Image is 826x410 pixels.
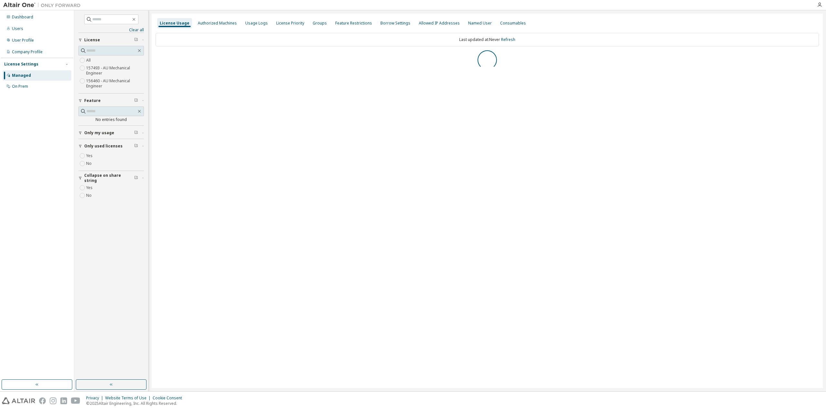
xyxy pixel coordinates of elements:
[78,171,144,185] button: Collapse on share string
[419,21,460,26] div: Allowed IP Addresses
[71,397,80,404] img: youtube.svg
[134,37,138,43] span: Clear filter
[86,401,186,406] p: © 2025 Altair Engineering, Inc. All Rights Reserved.
[12,73,31,78] div: Managed
[160,21,189,26] div: License Usage
[84,37,100,43] span: License
[245,21,268,26] div: Usage Logs
[12,38,34,43] div: User Profile
[105,395,153,401] div: Website Terms of Use
[86,56,92,64] label: All
[84,98,101,103] span: Feature
[501,37,515,42] a: Refresh
[156,33,819,46] div: Last updated at: Never
[4,62,38,67] div: License Settings
[86,184,94,192] label: Yes
[78,33,144,47] button: License
[12,15,33,20] div: Dashboard
[60,397,67,404] img: linkedin.svg
[78,126,144,140] button: Only my usage
[84,173,134,183] span: Collapse on share string
[2,397,35,404] img: altair_logo.svg
[86,160,93,167] label: No
[78,27,144,33] a: Clear all
[84,144,123,149] span: Only used licenses
[134,175,138,181] span: Clear filter
[380,21,410,26] div: Borrow Settings
[39,397,46,404] img: facebook.svg
[86,64,144,77] label: 157493 - AU Mechanical Engineer
[468,21,492,26] div: Named User
[313,21,327,26] div: Groups
[335,21,372,26] div: Feature Restrictions
[134,98,138,103] span: Clear filter
[12,84,28,89] div: On Prem
[134,130,138,135] span: Clear filter
[78,139,144,153] button: Only used licenses
[84,130,114,135] span: Only my usage
[198,21,237,26] div: Authorized Machines
[50,397,56,404] img: instagram.svg
[78,94,144,108] button: Feature
[86,395,105,401] div: Privacy
[134,144,138,149] span: Clear filter
[500,21,526,26] div: Consumables
[86,77,144,90] label: 156460 - AU Mechanical Engineer
[3,2,84,8] img: Altair One
[276,21,304,26] div: License Priority
[78,117,144,122] div: No entries found
[153,395,186,401] div: Cookie Consent
[12,49,43,55] div: Company Profile
[86,192,93,199] label: No
[12,26,23,31] div: Users
[86,152,94,160] label: Yes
